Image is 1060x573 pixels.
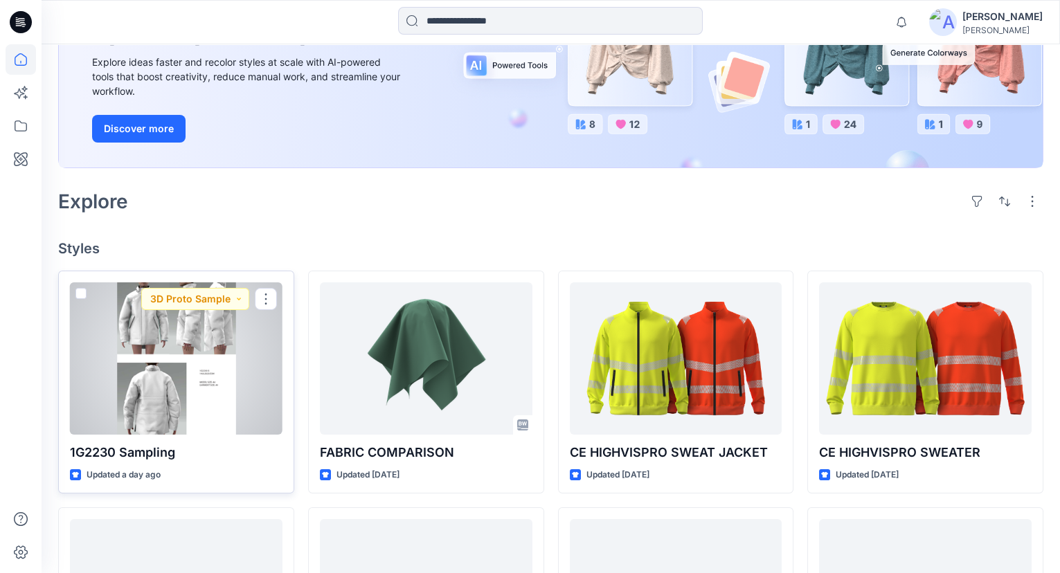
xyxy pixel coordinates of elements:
p: FABRIC COMPARISON [320,443,532,462]
h4: Styles [58,240,1043,257]
a: CE HIGHVISPRO SWEATER [819,282,1032,435]
div: Explore ideas faster and recolor styles at scale with AI-powered tools that boost creativity, red... [92,55,404,98]
a: 1G2230 Sampling [70,282,282,435]
div: [PERSON_NAME] [962,8,1043,25]
p: 1G2230 Sampling [70,443,282,462]
a: CE HIGHVISPRO SWEAT JACKET [570,282,782,435]
p: Updated a day ago [87,468,161,482]
div: [PERSON_NAME] [962,25,1043,35]
p: CE HIGHVISPRO SWEATER [819,443,1032,462]
a: Discover more [92,115,404,143]
img: avatar [929,8,957,36]
p: Updated [DATE] [336,468,399,482]
h2: Explore [58,190,128,212]
button: Discover more [92,115,186,143]
p: Updated [DATE] [586,468,649,482]
p: CE HIGHVISPRO SWEAT JACKET [570,443,782,462]
a: FABRIC COMPARISON [320,282,532,435]
p: Updated [DATE] [836,468,899,482]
